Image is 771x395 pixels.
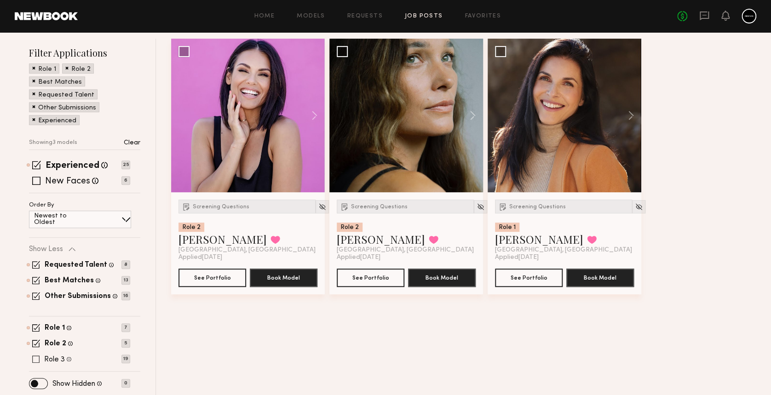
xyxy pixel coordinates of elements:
[351,204,408,210] span: Screening Questions
[44,356,65,363] label: Role 3
[29,46,140,59] h2: Filter Applications
[347,13,383,19] a: Requests
[38,105,96,111] p: Other Submissions
[178,269,246,287] button: See Portfolio
[34,213,89,226] p: Newest to Oldest
[178,223,204,232] div: Role 2
[495,254,634,261] div: Applied [DATE]
[46,161,99,171] label: Experienced
[29,202,54,208] p: Order By
[121,292,130,300] p: 16
[635,203,643,211] img: Unhide Model
[38,79,82,86] p: Best Matches
[250,269,317,287] button: Book Model
[408,273,476,281] a: Book Model
[340,202,349,211] img: Submission Icon
[178,246,316,254] span: [GEOGRAPHIC_DATA], [GEOGRAPHIC_DATA]
[71,66,91,73] p: Role 2
[121,176,130,185] p: 6
[498,202,507,211] img: Submission Icon
[121,160,130,169] p: 25
[337,232,425,246] a: [PERSON_NAME]
[45,262,107,269] label: Requested Talent
[495,232,583,246] a: [PERSON_NAME]
[566,273,634,281] a: Book Model
[495,223,519,232] div: Role 1
[509,204,566,210] span: Screening Questions
[45,277,94,285] label: Best Matches
[408,269,476,287] button: Book Model
[121,323,130,332] p: 7
[38,92,94,98] p: Requested Talent
[495,246,632,254] span: [GEOGRAPHIC_DATA], [GEOGRAPHIC_DATA]
[337,223,362,232] div: Role 2
[250,273,317,281] a: Book Model
[254,13,275,19] a: Home
[121,339,130,348] p: 5
[182,202,191,211] img: Submission Icon
[45,325,65,332] label: Role 1
[495,269,563,287] button: See Portfolio
[477,203,484,211] img: Unhide Model
[38,66,56,73] p: Role 1
[52,380,95,388] label: Show Hidden
[297,13,325,19] a: Models
[318,203,326,211] img: Unhide Model
[45,293,111,300] label: Other Submissions
[45,340,66,348] label: Role 2
[465,13,501,19] a: Favorites
[124,140,140,146] p: Clear
[45,177,90,186] label: New Faces
[121,379,130,388] p: 0
[566,269,634,287] button: Book Model
[121,276,130,285] p: 13
[337,246,474,254] span: [GEOGRAPHIC_DATA], [GEOGRAPHIC_DATA]
[121,355,130,363] p: 19
[121,260,130,269] p: 8
[29,140,77,146] p: Showing 3 models
[193,204,249,210] span: Screening Questions
[178,254,317,261] div: Applied [DATE]
[38,118,76,124] p: Experienced
[29,246,63,253] p: Show Less
[178,232,267,246] a: [PERSON_NAME]
[337,254,476,261] div: Applied [DATE]
[405,13,443,19] a: Job Posts
[337,269,404,287] button: See Portfolio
